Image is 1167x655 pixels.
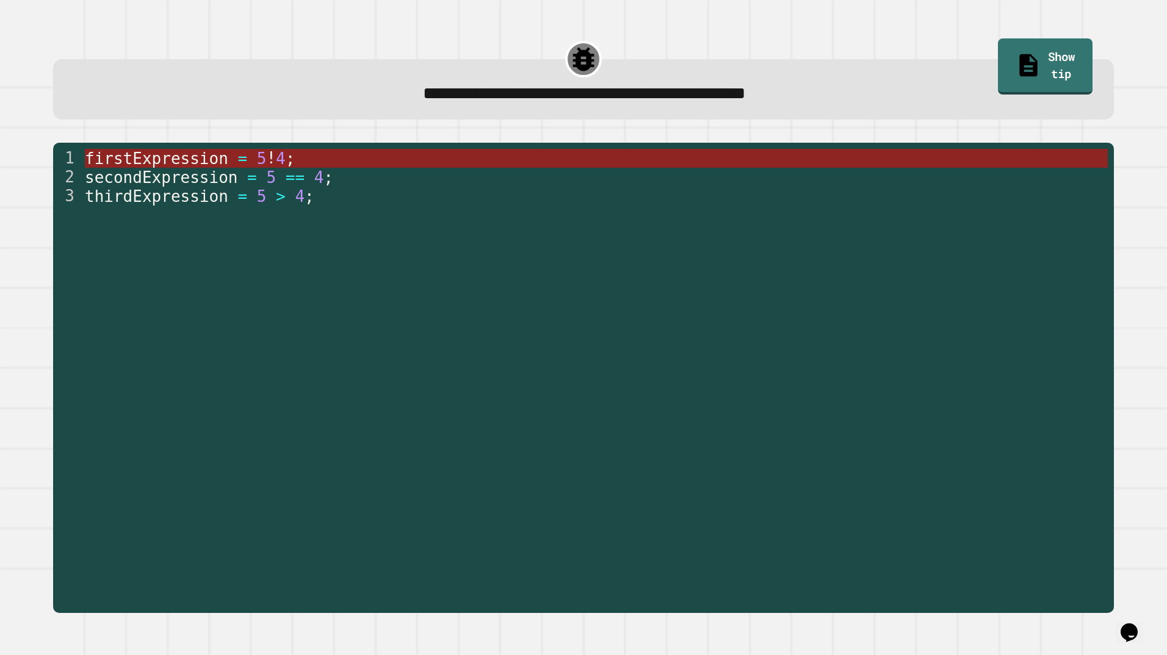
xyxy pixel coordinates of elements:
div: 2 [53,168,82,187]
span: > [276,187,286,206]
div: 3 [53,187,82,206]
span: 4 [295,187,305,206]
a: Show tip [998,38,1093,95]
span: 5 [267,168,276,187]
span: = [238,187,248,206]
iframe: chat widget [1116,606,1155,643]
span: 5 [257,149,267,168]
span: ; [286,149,295,168]
span: secondExpression [85,168,237,187]
span: 4 [314,168,324,187]
span: ; [324,168,334,187]
span: == [286,168,305,187]
span: 4 [276,149,286,168]
span: = [238,149,248,168]
span: firstExpression [85,149,228,168]
span: = [247,168,257,187]
span: thirdExpression [85,187,228,206]
span: 5 [257,187,267,206]
div: 1 [53,149,82,168]
span: ; [305,187,314,206]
